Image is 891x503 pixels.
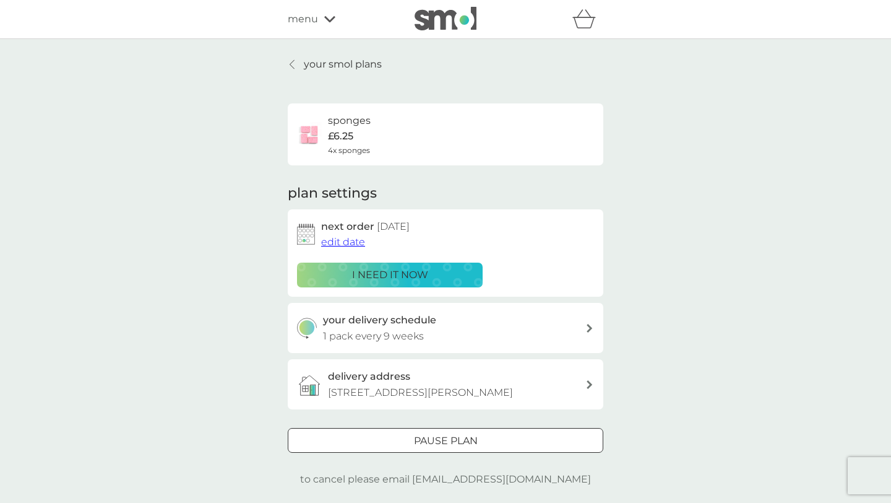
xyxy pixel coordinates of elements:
[328,369,410,385] h3: delivery address
[352,267,428,283] p: i need it now
[288,11,318,27] span: menu
[321,219,410,235] h2: next order
[377,221,410,232] span: [DATE]
[288,303,603,353] button: your delivery schedule1 pack every 9 weeks
[288,428,603,453] button: Pause plan
[414,433,478,449] p: Pause plan
[415,7,476,30] img: smol
[323,312,436,328] h3: your delivery schedule
[300,471,591,488] p: to cancel please email [EMAIL_ADDRESS][DOMAIN_NAME]
[321,234,365,250] button: edit date
[572,7,603,32] div: basket
[321,236,365,248] span: edit date
[297,122,322,147] img: sponges
[323,328,424,344] p: 1 pack every 9 weeks
[328,128,353,144] p: £6.25
[328,385,513,401] p: [STREET_ADDRESS][PERSON_NAME]
[297,263,483,287] button: i need it now
[288,184,377,203] h2: plan settings
[328,144,370,156] span: 4x sponges
[288,359,603,409] a: delivery address[STREET_ADDRESS][PERSON_NAME]
[328,113,371,129] h6: sponges
[288,56,382,72] a: your smol plans
[304,56,382,72] p: your smol plans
